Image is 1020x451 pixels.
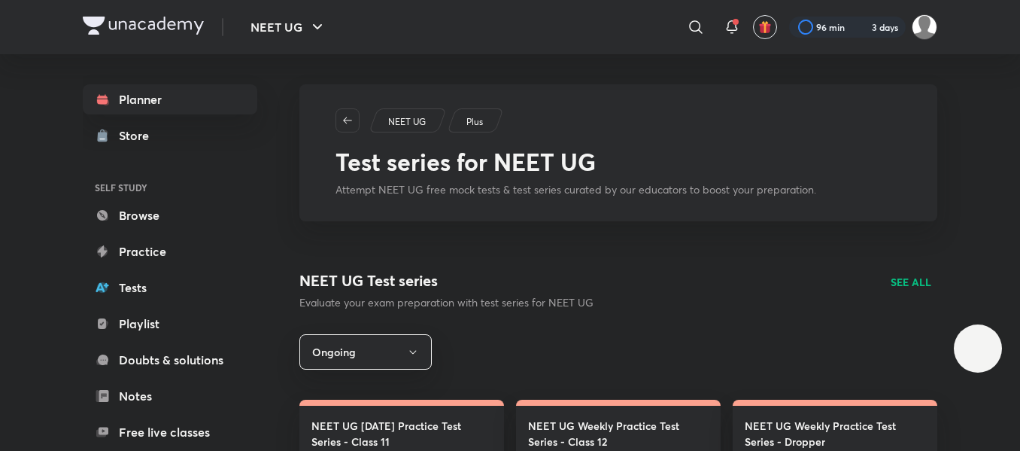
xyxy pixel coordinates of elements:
[464,115,486,129] a: Plus
[854,20,869,35] img: streak
[386,115,429,129] a: NEET UG
[241,12,335,42] button: NEET UG
[311,418,492,449] h4: NEET UG [DATE] Practice Test Series - Class 11
[83,84,257,114] a: Planner
[119,126,158,145] div: Store
[83,17,204,35] img: Company Logo
[83,345,257,375] a: Doubts & solutions
[83,200,257,230] a: Browse
[299,270,593,292] h4: NEET UG Test series
[758,20,772,34] img: avatar
[83,417,257,447] a: Free live classes
[83,120,257,151] a: Store
[753,15,777,39] button: avatar
[83,236,257,267] a: Practice
[335,182,901,197] p: Attempt NEET UG free mock tests & test series curated by our educators to boost your preparation.
[466,115,483,129] p: Plus
[745,418,925,449] h4: NEET UG Weekly Practice Test Series - Dropper
[891,274,931,290] a: SEE ALL
[335,148,901,176] h1: Test series for NEET UG
[83,175,257,200] h6: SELF STUDY
[912,14,937,40] img: Amisha Rani
[528,418,709,449] h4: ⁠NEET UG Weekly Practice Test Series - Class 12
[83,273,257,303] a: Tests
[83,309,257,339] a: Playlist
[83,381,257,411] a: Notes
[388,115,426,129] p: NEET UG
[299,334,432,370] button: Ongoing
[299,295,593,310] p: Evaluate your exam preparation with test series for NEET UG
[83,17,204,38] a: Company Logo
